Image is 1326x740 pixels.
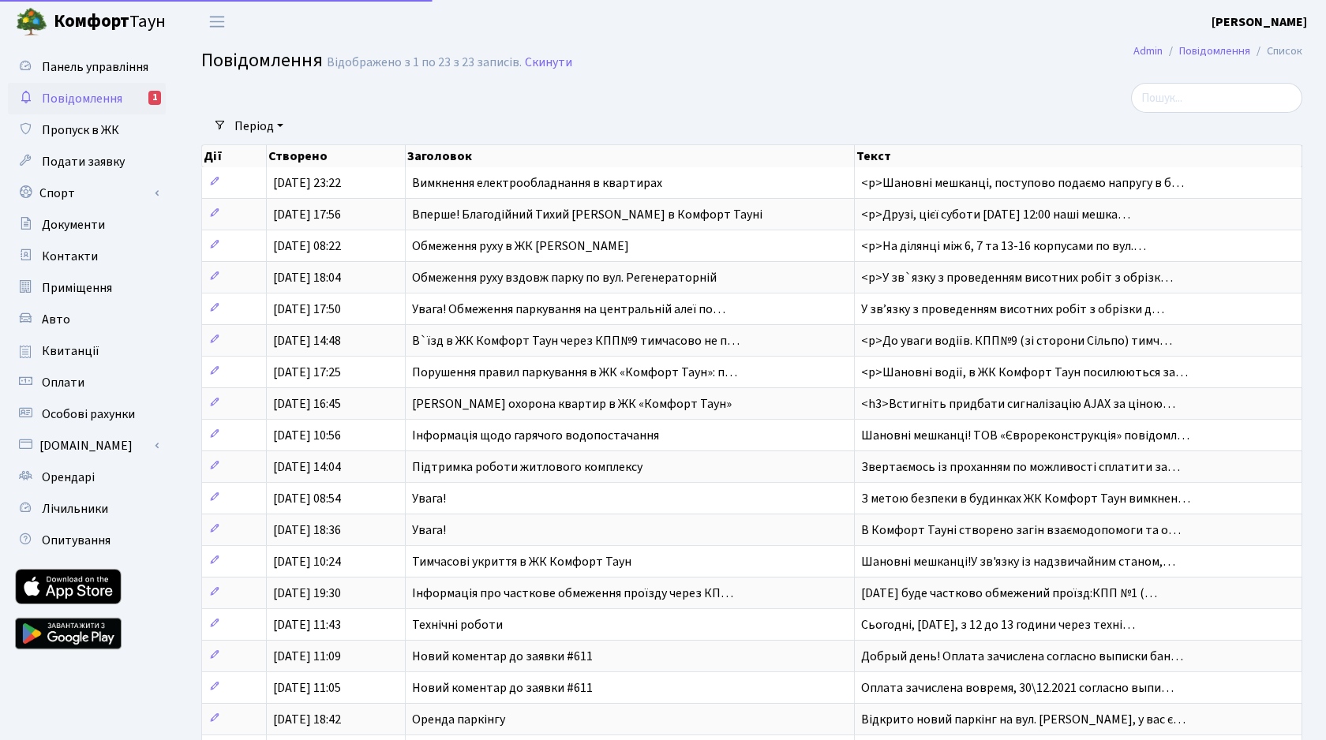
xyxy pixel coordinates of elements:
span: Відкрито новий паркінг на вул. [PERSON_NAME], у вас є… [861,711,1186,728]
a: Лічильники [8,493,166,525]
span: Оплата зачислена вовремя, 30\12.2021 согласно выпи… [861,679,1174,697]
span: Шановні мешканці! ТОВ «Єврореконструкція» повідомл… [861,427,1189,444]
span: Оплати [42,374,84,391]
a: Admin [1133,43,1163,59]
span: [DATE] 18:42 [273,711,341,728]
a: Документи [8,209,166,241]
span: <p>Шановні водії, в ЖК Комфорт Таун посилюються за… [861,364,1188,381]
span: Обмеження руху вздовж парку по вул. Регенераторній [412,269,717,286]
span: Опитування [42,532,110,549]
span: Документи [42,216,105,234]
span: Повідомлення [201,47,323,74]
a: Подати заявку [8,146,166,178]
span: [DATE] 19:30 [273,585,341,602]
span: [DATE] 10:24 [273,553,341,570]
span: Лічильники [42,500,108,518]
span: Повідомлення [42,90,122,107]
span: Орендарі [42,469,95,486]
a: Опитування [8,525,166,556]
span: <p>Друзі, цієї суботи [DATE] 12:00 наші мешка… [861,206,1130,223]
b: [PERSON_NAME] [1212,13,1307,31]
span: [DATE] 14:48 [273,332,341,349]
span: [DATE] 11:43 [273,616,341,633]
a: [DOMAIN_NAME] [8,430,166,462]
a: Повідомлення [1179,43,1250,59]
span: <p>У зв`язку з проведенням висотних робіт з обрізк… [861,269,1173,286]
span: [PERSON_NAME] охорона квартир в ЖК «Комфорт Таун» [412,395,732,413]
span: Таун [54,9,166,36]
span: З метою безпеки в будинках ЖК Комфорт Таун вимкнен… [861,490,1190,507]
b: Комфорт [54,9,129,34]
span: [DATE] 14:04 [273,458,341,476]
span: Панель управління [42,58,148,76]
span: Звертаємось із проханням по можливості сплатити за… [861,458,1180,476]
span: Тимчасові укриття в ЖК Комфорт Таун [412,553,631,570]
img: logo.png [16,6,47,38]
a: Панель управління [8,51,166,83]
a: Період [228,113,290,140]
a: Особові рахунки [8,398,166,430]
span: Технічні роботи [412,616,503,633]
span: [DATE] 08:54 [273,490,341,507]
span: [DATE] 17:56 [273,206,341,223]
a: Орендарі [8,462,166,493]
a: Пропуск в ЖК [8,114,166,146]
span: Підтримка роботи житлового комплексу [412,458,642,476]
a: Скинути [525,55,572,70]
span: [DATE] 10:56 [273,427,341,444]
span: Контакти [42,248,98,265]
a: Квитанції [8,335,166,367]
a: Контакти [8,241,166,272]
button: Переключити навігацію [197,9,237,35]
li: Список [1250,43,1302,60]
span: Квитанції [42,342,99,360]
span: В Комфорт Тауні створено загін взаємодопомоги та о… [861,521,1181,539]
span: <p>Шановні мешканці, поступово подаємо напругу в б… [861,174,1184,192]
span: Порушення правил паркування в ЖК «Комфорт Таун»: п… [412,364,737,381]
a: Приміщення [8,272,166,304]
span: Увага! [412,521,446,539]
span: [DATE] 17:50 [273,301,341,318]
span: В`їзд в ЖК Комфорт Таун через КПП№9 тимчасово не п… [412,332,740,349]
input: Пошук... [1131,83,1302,113]
span: <h3>Встигніть придбати сигналізацію AJAX за ціною… [861,395,1175,413]
span: Інформація про часткове обмеження проїзду через КП… [412,585,733,602]
span: [DATE] 11:05 [273,679,341,697]
a: Авто [8,304,166,335]
span: [DATE] 18:36 [273,521,341,539]
span: Шановні мешканці!У зв'язку із надзвичайним станом,… [861,553,1175,570]
span: [DATE] 23:22 [273,174,341,192]
span: Новий коментар до заявки #611 [412,648,593,665]
span: [DATE] буде частково обмежений проїзд:КПП №1 (… [861,585,1157,602]
span: Вимкнення електрообладнання в квартирах [412,174,662,192]
a: Повідомлення1 [8,83,166,114]
span: Новий коментар до заявки #611 [412,679,593,697]
span: Приміщення [42,279,112,297]
span: Вперше! Благодійний Тихий [PERSON_NAME] в Комфорт Тауні [412,206,762,223]
span: Сьогодні, [DATE], з 12 до 13 години через техні… [861,616,1135,633]
span: Добрый день! Оплата зачислена согласно выписки бан… [861,648,1183,665]
th: Дії [202,145,267,167]
span: [DATE] 08:22 [273,237,341,255]
span: У звʼязку з проведенням висотних робіт з обрізки д… [861,301,1164,318]
div: Відображено з 1 по 23 з 23 записів. [327,55,522,70]
span: <p>На ділянці між 6, 7 та 13-16 корпусами по вул.… [861,237,1146,255]
th: Створено [267,145,406,167]
span: Оренда паркінгу [412,711,505,728]
span: <p>До уваги водіїв. КПП№9 (зі сторони Сільпо) тимч… [861,332,1172,349]
span: [DATE] 16:45 [273,395,341,413]
span: [DATE] 17:25 [273,364,341,381]
th: Текст [855,145,1302,167]
a: Спорт [8,178,166,209]
a: [PERSON_NAME] [1212,13,1307,32]
div: 1 [148,91,161,105]
span: [DATE] 11:09 [273,648,341,665]
span: Обмеження руху в ЖК [PERSON_NAME] [412,237,629,255]
span: Подати заявку [42,153,125,170]
span: Пропуск в ЖК [42,121,119,139]
span: Особові рахунки [42,406,135,423]
a: Оплати [8,367,166,398]
span: Авто [42,311,70,328]
span: Увага! Обмеження паркування на центральній алеї по… [412,301,725,318]
span: Інформація щодо гарячого водопостачання [412,427,659,444]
